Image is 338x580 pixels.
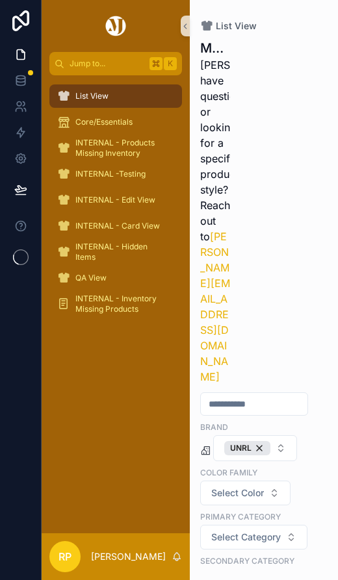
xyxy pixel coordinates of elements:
[75,91,109,101] span: List View
[224,441,270,455] div: UNRL
[200,57,230,385] span: [PERSON_NAME], have questions or looking for a specific product style? Reach out to
[211,531,281,544] span: Select Category
[224,441,270,455] button: Unselect UNRL
[165,58,175,69] span: K
[200,39,230,57] h1: MJ Luxe Enterprises 2025 Product Catalog
[42,75,190,333] div: scrollable content
[58,549,71,564] span: RP
[49,240,182,264] a: INTERNAL - Hidden Items
[211,486,264,499] span: Select Color
[49,52,182,75] button: Jump to...K
[49,136,182,160] a: INTERNAL - Products Missing Inventory
[75,294,169,314] span: INTERNAL - Inventory Missing Products
[200,481,291,505] button: Select Button
[49,292,182,316] a: INTERNAL - Inventory Missing Products
[49,84,182,108] a: List View
[75,195,155,205] span: INTERNAL - Edit View
[91,550,166,563] p: [PERSON_NAME]
[49,162,182,186] a: INTERNAL -Testing
[75,221,160,231] span: INTERNAL - Card View
[200,421,228,433] label: Brand
[75,169,146,179] span: INTERNAL -Testing
[49,266,182,290] a: QA View
[49,214,182,238] a: INTERNAL - Card View
[200,525,307,549] button: Select Button
[200,19,257,32] a: List View
[75,273,107,283] span: QA View
[49,188,182,212] a: INTERNAL - Edit View
[70,58,144,69] span: Jump to...
[213,435,297,461] button: Select Button
[200,511,281,522] label: Primary Category
[75,138,169,158] span: INTERNAL - Products Missing Inventory
[200,466,257,478] label: Color Family
[216,19,257,32] span: List View
[103,16,128,36] img: App logo
[200,555,294,566] label: Secondary Category
[200,230,230,383] a: [PERSON_NAME][EMAIL_ADDRESS][DOMAIN_NAME]
[75,242,169,262] span: INTERNAL - Hidden Items
[75,117,133,127] span: Core/Essentials
[49,110,182,134] a: Core/Essentials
